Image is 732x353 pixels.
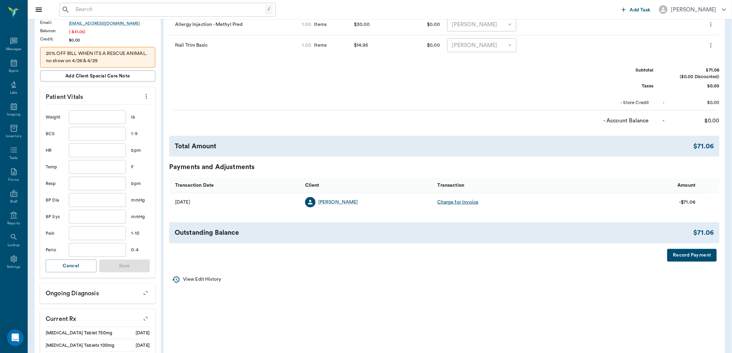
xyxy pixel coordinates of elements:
[169,35,299,56] div: Nail Trim Basic
[354,40,368,50] div: $14.95
[8,177,19,183] div: Forms
[706,39,716,51] button: more
[46,260,97,272] button: Cancel
[40,71,155,82] button: Add client Special Care Note
[402,35,444,56] div: $0.00
[131,197,150,204] div: mmHg
[40,284,155,301] p: Ongoing diagnosis
[10,90,17,95] div: Labs
[668,117,720,125] div: $0.00
[706,19,716,30] button: more
[175,199,190,206] div: 10/14/25
[46,214,63,220] div: BP Sys
[46,147,63,154] div: HR
[312,42,327,49] div: Items
[678,176,696,195] div: Amount
[663,117,665,125] div: -
[46,180,63,187] div: Resp
[46,50,149,65] p: 20% OFF BILL WHEN ITS A RESCUE ANIMAL. no show on 4/26 & 4/29
[653,3,732,16] button: [PERSON_NAME]
[69,29,155,35] div: (-$41.06)
[302,178,434,193] div: Client
[131,180,150,187] div: bpm
[175,228,694,238] div: Outstanding Balance
[318,199,358,206] a: [PERSON_NAME]
[46,342,114,349] div: [MEDICAL_DATA] Tablets 100mg
[567,178,699,193] div: Amount
[602,67,654,74] div: Subtotal
[667,249,717,262] button: Record Payment
[141,91,152,102] button: more
[169,162,720,172] div: Payments and Adjustments
[668,83,720,90] div: $0.00
[65,72,130,80] span: Add client Special Care Note
[663,100,665,106] div: -
[46,197,63,204] div: BP Dia
[668,100,720,106] div: $0.00
[136,342,150,349] div: [DATE]
[131,214,150,220] div: mmHg
[447,18,516,31] div: [PERSON_NAME]
[602,83,654,90] div: Taxes
[671,6,716,14] div: [PERSON_NAME]
[6,134,21,139] div: Inventory
[131,164,150,170] div: F
[668,67,720,74] div: $71.06
[6,47,22,52] div: Messages
[312,21,327,28] div: Items
[46,114,63,121] div: Weight
[434,178,567,193] div: Transaction
[668,74,720,80] div: ($0.00 Discounted)
[46,247,63,253] div: Perio
[136,330,150,336] div: [DATE]
[40,28,69,34] div: Balance :
[9,156,18,161] div: Tasks
[169,178,302,193] div: Transaction Date
[265,5,273,14] div: /
[10,199,17,204] div: Staff
[619,3,653,16] button: Add Task
[7,112,20,117] div: Imaging
[46,330,112,336] div: [MEDICAL_DATA] Tablet 750mg
[679,199,696,206] div: -$71.06
[40,309,155,326] p: Current Rx
[131,147,150,154] div: bpm
[597,117,649,125] div: - Account Balance
[175,176,214,195] div: Transaction Date
[69,20,155,27] a: [EMAIL_ADDRESS][DOMAIN_NAME]
[7,329,24,346] div: Open Intercom Messenger
[7,264,21,270] div: Settings
[402,15,444,35] div: $0.00
[40,87,155,104] p: Patient Vitals
[73,5,265,15] input: Search
[69,37,155,43] div: $0.00
[131,131,150,137] div: 1-9
[438,199,479,206] div: Charge for Invoice
[9,68,18,74] div: Appts
[447,38,516,52] div: [PERSON_NAME]
[305,176,319,195] div: Client
[40,19,69,26] div: Email :
[694,228,714,238] div: $71.06
[131,114,150,121] div: lb
[169,15,299,35] div: Allergy Injection - Methyl Pred
[32,3,46,17] button: Close drawer
[7,221,20,226] div: Reports
[46,131,63,137] div: BCS
[175,141,694,151] div: Total Amount
[8,243,20,248] div: Lookup
[694,141,714,151] div: $71.06
[40,36,69,42] div: Credit :
[302,42,312,49] div: 1.00
[438,176,465,195] div: Transaction
[131,247,150,253] div: 0-4
[46,164,63,170] div: Temp
[46,230,63,237] div: Pain
[354,19,370,30] div: $30.00
[131,230,150,237] div: 1-10
[302,21,312,28] div: 1.00
[597,100,649,106] div: - Store Credit
[183,276,221,283] p: View Edit History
